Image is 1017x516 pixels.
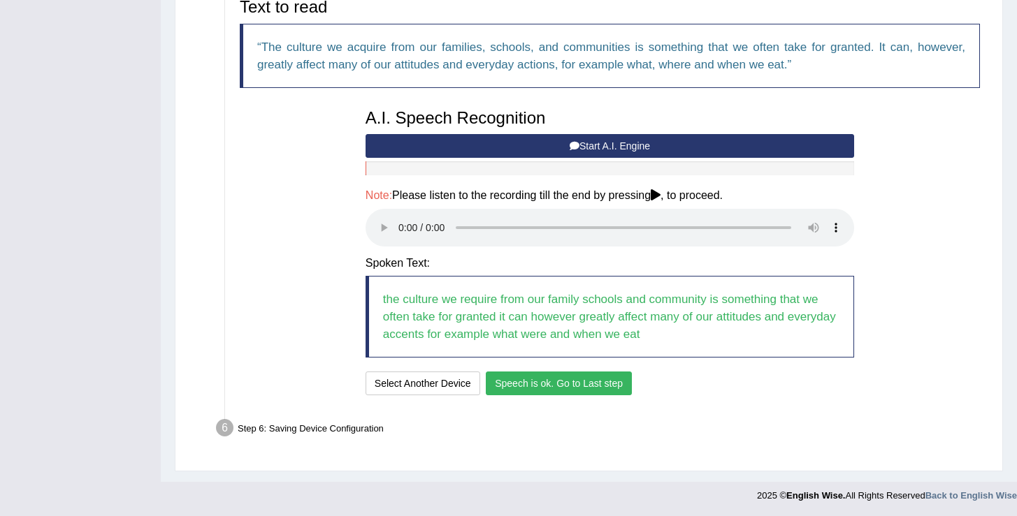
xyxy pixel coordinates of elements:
[366,109,854,127] h3: A.I. Speech Recognition
[786,490,845,501] strong: English Wise.
[925,490,1017,501] a: Back to English Wise
[486,371,632,395] button: Speech is ok. Go to Last step
[757,482,1017,502] div: 2025 © All Rights Reserved
[366,189,392,201] span: Note:
[366,134,854,158] button: Start A.I. Engine
[366,371,480,395] button: Select Another Device
[366,189,854,202] h4: Please listen to the recording till the end by pressing , to proceed.
[366,257,854,270] h4: Spoken Text:
[210,415,996,445] div: Step 6: Saving Device Configuration
[257,40,965,71] q: The culture we acquire from our families, schools, and communities is something that we often tak...
[366,276,854,357] blockquote: the culture we require from our family schools and community is something that we often take for ...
